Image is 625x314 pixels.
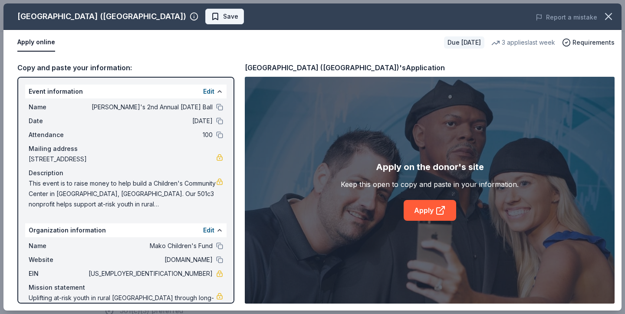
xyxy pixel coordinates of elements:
div: 3 applies last week [491,37,555,48]
span: Name [29,241,87,251]
button: Edit [203,86,214,97]
span: [STREET_ADDRESS] [29,154,216,164]
button: Edit [203,225,214,235]
div: Copy and paste your information: [17,62,234,73]
span: EIN [29,268,87,279]
div: [GEOGRAPHIC_DATA] ([GEOGRAPHIC_DATA])'s Application [245,62,445,73]
button: Report a mistake [536,12,597,23]
div: Due [DATE] [444,36,484,49]
span: Attendance [29,130,87,140]
span: Save [223,11,238,22]
span: [US_EMPLOYER_IDENTIFICATION_NUMBER] [87,268,213,279]
span: Name [29,102,87,112]
a: Apply [404,200,456,221]
span: 100 [87,130,213,140]
div: Apply on the donor's site [376,160,484,174]
div: Mailing address [29,144,223,154]
span: [DOMAIN_NAME] [87,255,213,265]
span: Mako Children's Fund [87,241,213,251]
button: Save [205,9,244,24]
span: [DATE] [87,116,213,126]
div: Organization information [25,223,227,237]
button: Apply online [17,33,55,52]
button: Requirements [562,37,615,48]
span: Requirements [572,37,615,48]
div: Keep this open to copy and paste in your information. [341,179,519,190]
span: Website [29,255,87,265]
div: Mission statement [29,282,223,293]
div: Event information [25,85,227,98]
div: Description [29,168,223,178]
span: Date [29,116,87,126]
div: [GEOGRAPHIC_DATA] ([GEOGRAPHIC_DATA]) [17,10,186,23]
span: This event is to raise money to help build a Children's Community Center in [GEOGRAPHIC_DATA], [G... [29,178,216,209]
span: Uplifting at-risk youth in rural [GEOGRAPHIC_DATA] through long-term education and skill-building... [29,293,216,314]
span: [PERSON_NAME]'s 2nd Annual [DATE] Ball [87,102,213,112]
